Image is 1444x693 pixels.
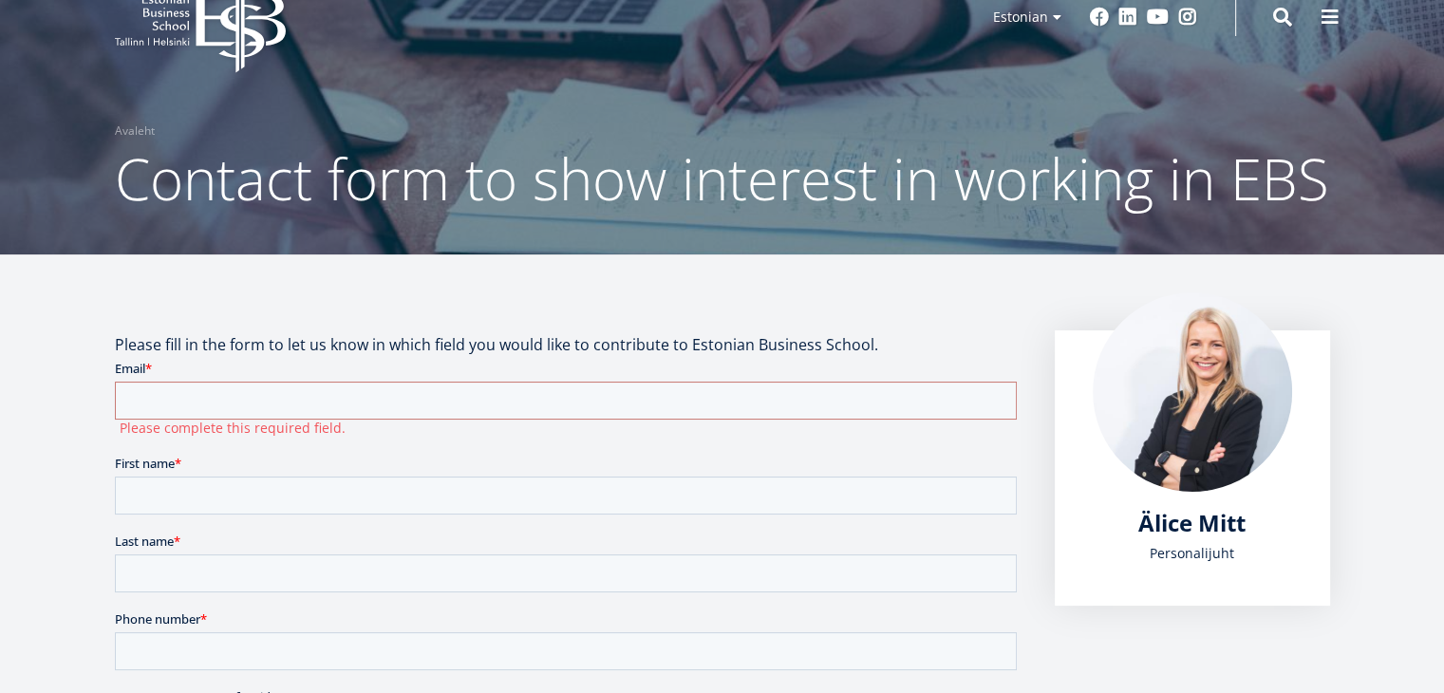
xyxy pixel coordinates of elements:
label: Please complete this required field. [5,61,902,78]
div: Personalijuht [1093,539,1292,568]
a: Youtube [1147,8,1169,27]
img: Älice Mitt [1093,292,1292,492]
p: Please fill in the form to let us know in which field you would like to contribute to Estonian Bu... [115,330,1017,359]
a: Facebook [1090,8,1109,27]
a: Linkedin [1118,8,1137,27]
a: Älice Mitt [1138,509,1246,537]
span: Älice Mitt [1138,507,1246,538]
span: Contact form to show interest in working in EBS [115,140,1329,217]
a: Instagram [1178,8,1197,27]
a: Avaleht [115,122,155,140]
label: Please complete this required field. [5,467,902,484]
